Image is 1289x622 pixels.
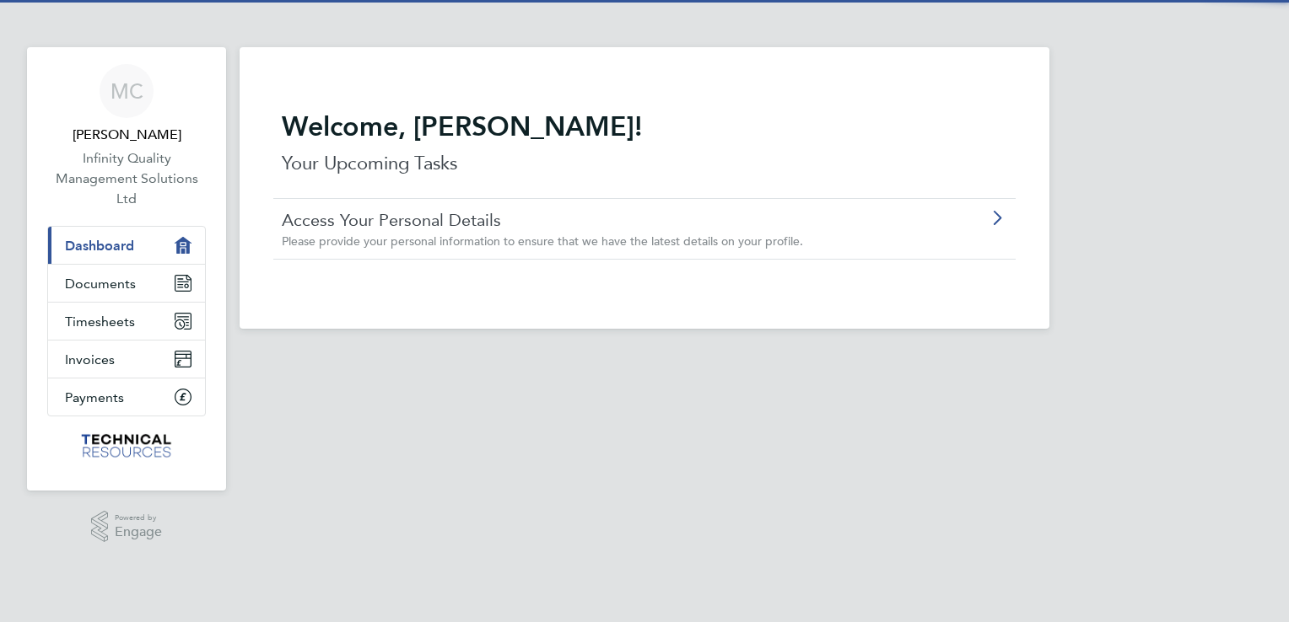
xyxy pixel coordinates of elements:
a: Access Your Personal Details [282,209,912,231]
a: Dashboard [48,227,205,264]
span: Please provide your personal information to ensure that we have the latest details on your profile. [282,233,803,249]
a: Infinity Quality Management Solutions Ltd [47,148,206,209]
a: Go to home page [47,433,206,460]
span: Payments [65,389,124,405]
a: MC[PERSON_NAME] [47,64,206,145]
span: Invoices [65,351,115,367]
span: Mark Coulson [47,125,206,145]
span: MC [111,80,143,102]
h2: Welcome, [PERSON_NAME]! [282,110,1007,143]
nav: Main navigation [27,47,226,491]
span: Powered by [115,511,162,525]
a: Payments [48,378,205,416]
span: Documents [65,276,136,292]
a: Documents [48,265,205,302]
span: Dashboard [65,238,134,254]
span: Timesheets [65,314,135,330]
a: Timesheets [48,303,205,340]
img: technicalresources-logo-retina.png [79,433,175,460]
a: Powered byEngage [91,511,163,543]
span: Engage [115,525,162,539]
p: Your Upcoming Tasks [282,150,1007,177]
a: Invoices [48,340,205,378]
